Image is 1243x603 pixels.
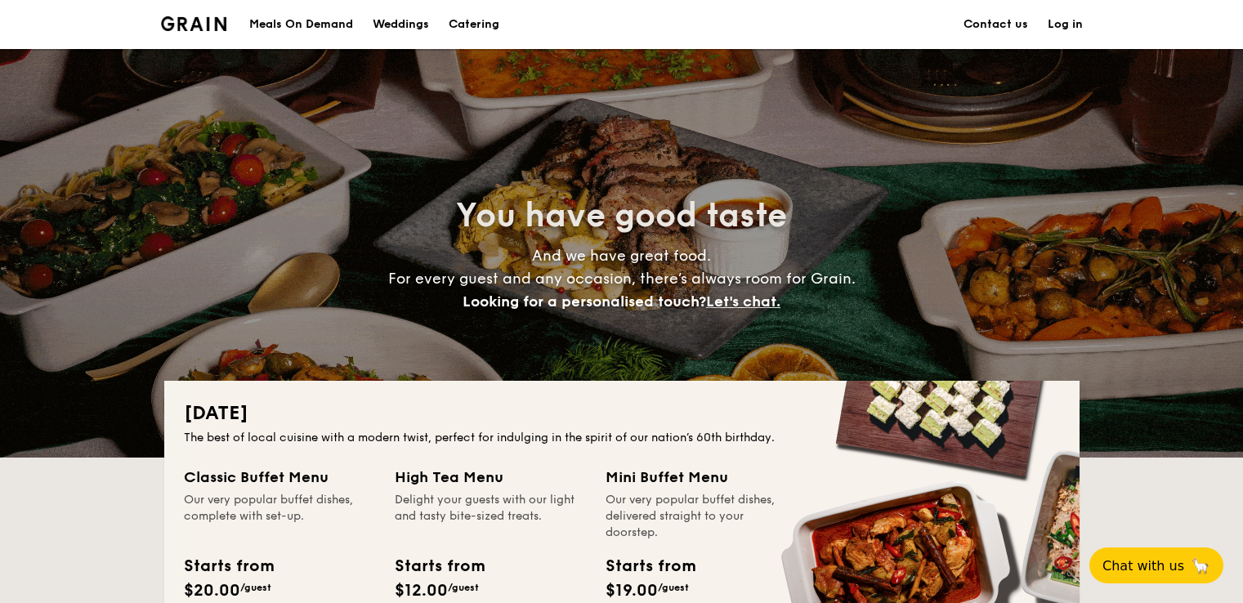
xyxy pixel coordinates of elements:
[448,582,479,593] span: /guest
[658,582,689,593] span: /guest
[184,492,375,541] div: Our very popular buffet dishes, complete with set-up.
[395,492,586,541] div: Delight your guests with our light and tasty bite-sized treats.
[184,554,273,578] div: Starts from
[161,16,227,31] a: Logotype
[606,554,695,578] div: Starts from
[395,466,586,489] div: High Tea Menu
[1191,556,1210,575] span: 🦙
[395,554,484,578] div: Starts from
[388,247,856,310] span: And we have great food. For every guest and any occasion, there’s always room for Grain.
[463,293,706,310] span: Looking for a personalised touch?
[456,196,787,235] span: You have good taste
[161,16,227,31] img: Grain
[184,466,375,489] div: Classic Buffet Menu
[606,492,797,541] div: Our very popular buffet dishes, delivered straight to your doorstep.
[606,581,658,601] span: $19.00
[706,293,780,310] span: Let's chat.
[606,466,797,489] div: Mini Buffet Menu
[184,400,1060,427] h2: [DATE]
[1102,558,1184,574] span: Chat with us
[395,581,448,601] span: $12.00
[240,582,271,593] span: /guest
[184,581,240,601] span: $20.00
[1089,547,1223,583] button: Chat with us🦙
[184,430,1060,446] div: The best of local cuisine with a modern twist, perfect for indulging in the spirit of our nation’...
